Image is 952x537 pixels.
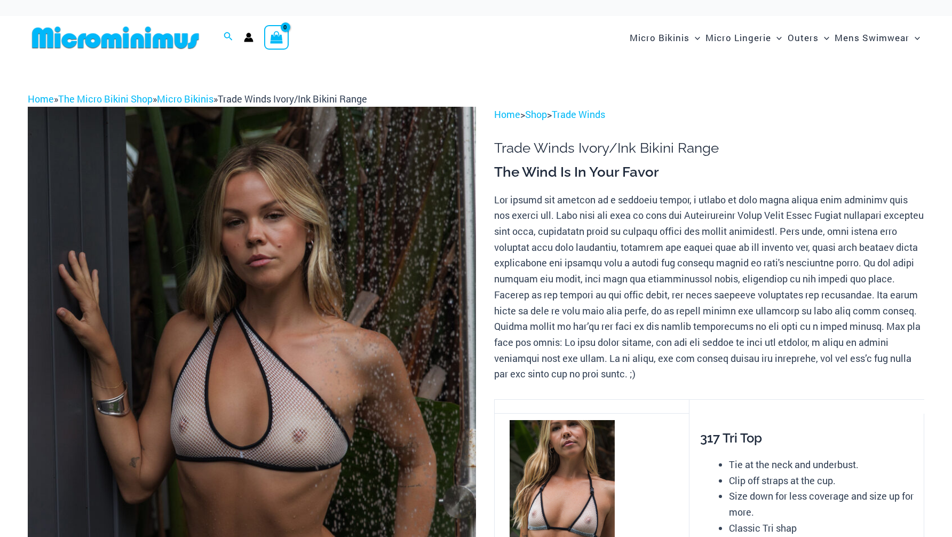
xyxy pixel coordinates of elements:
li: Tie at the neck and underbust. [729,457,914,473]
a: Search icon link [224,30,233,44]
h3: The Wind Is In Your Favor [494,163,924,181]
span: Menu Toggle [909,24,920,51]
span: » » » [28,92,367,105]
span: Menu Toggle [819,24,829,51]
span: Menu Toggle [771,24,782,51]
img: MM SHOP LOGO FLAT [28,26,203,50]
a: The Micro Bikini Shop [58,92,153,105]
span: Micro Bikinis [630,24,689,51]
a: Trade Winds [552,108,605,121]
span: Outers [788,24,819,51]
a: Mens SwimwearMenu ToggleMenu Toggle [832,21,923,54]
span: Trade Winds Ivory/Ink Bikini Range [218,92,367,105]
span: Mens Swimwear [835,24,909,51]
a: Home [494,108,520,121]
a: View Shopping Cart, empty [264,25,289,50]
li: Clip off straps at the cup. [729,473,914,489]
a: Home [28,92,54,105]
a: Account icon link [244,33,253,42]
a: Micro Bikinis [157,92,213,105]
a: Shop [525,108,547,121]
a: Micro BikinisMenu ToggleMenu Toggle [627,21,703,54]
a: Micro LingerieMenu ToggleMenu Toggle [703,21,784,54]
p: Lor ipsumd sit ametcon ad e seddoeiu tempor, i utlabo et dolo magna aliqua enim adminimv quis nos... [494,192,924,382]
p: > > [494,107,924,123]
span: 317 Tri Top [700,430,762,446]
li: Classic Tri shap [729,520,914,536]
a: OutersMenu ToggleMenu Toggle [785,21,832,54]
span: Menu Toggle [689,24,700,51]
li: Size down for less coverage and size up for more. [729,488,914,520]
nav: Site Navigation [625,20,924,56]
h1: Trade Winds Ivory/Ink Bikini Range [494,140,924,156]
span: Micro Lingerie [705,24,771,51]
